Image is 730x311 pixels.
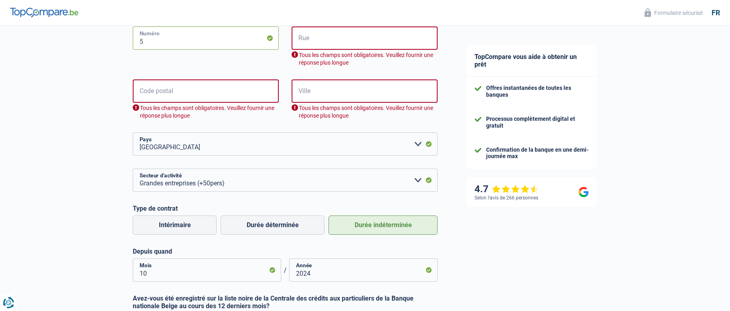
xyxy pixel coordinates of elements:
[289,258,438,282] input: AAAA
[133,215,217,235] label: Intérimaire
[486,116,589,129] div: Processus complètement digital et gratuit
[640,6,708,19] button: Formulaire sécurisé
[712,8,720,17] div: fr
[133,205,438,212] label: Type de contrat
[133,104,279,120] div: Tous les champs sont obligatoires. Veuillez fournir une réponse plus longue
[474,195,538,201] div: Selon l’avis de 266 personnes
[133,248,438,255] label: Depuis quand
[281,266,289,274] span: /
[133,258,281,282] input: MM
[328,215,438,235] label: Durée indéterminée
[466,45,597,77] div: TopCompare vous aide à obtenir un prêt
[133,295,438,310] label: Avez-vous été enregistré sur la liste noire de la Centrale des crédits aux particuliers de la Ban...
[486,146,589,160] div: Confirmation de la banque en une demi-journée max
[292,51,438,67] div: Tous les champs sont obligatoires. Veuillez fournir une réponse plus longue
[221,215,324,235] label: Durée déterminée
[292,104,438,120] div: Tous les champs sont obligatoires. Veuillez fournir une réponse plus longue
[10,8,78,17] img: TopCompare Logo
[474,183,539,195] div: 4.7
[486,85,589,98] div: Offres instantanées de toutes les banques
